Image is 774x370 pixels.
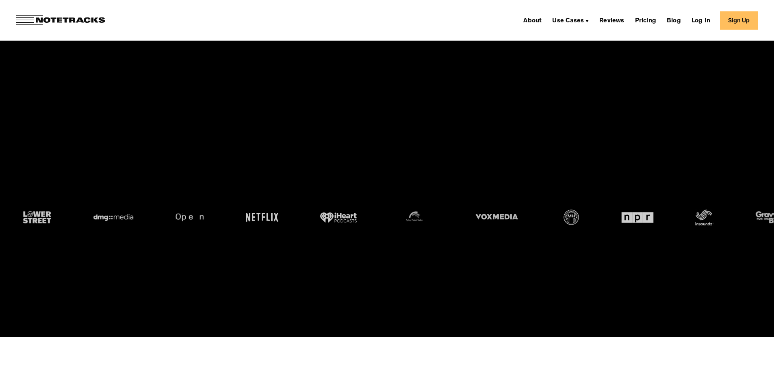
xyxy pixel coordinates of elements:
[663,14,684,27] a: Blog
[596,14,627,27] a: Reviews
[552,18,584,24] div: Use Cases
[632,14,659,27] a: Pricing
[688,14,713,27] a: Log In
[720,11,758,30] a: Sign Up
[520,14,545,27] a: About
